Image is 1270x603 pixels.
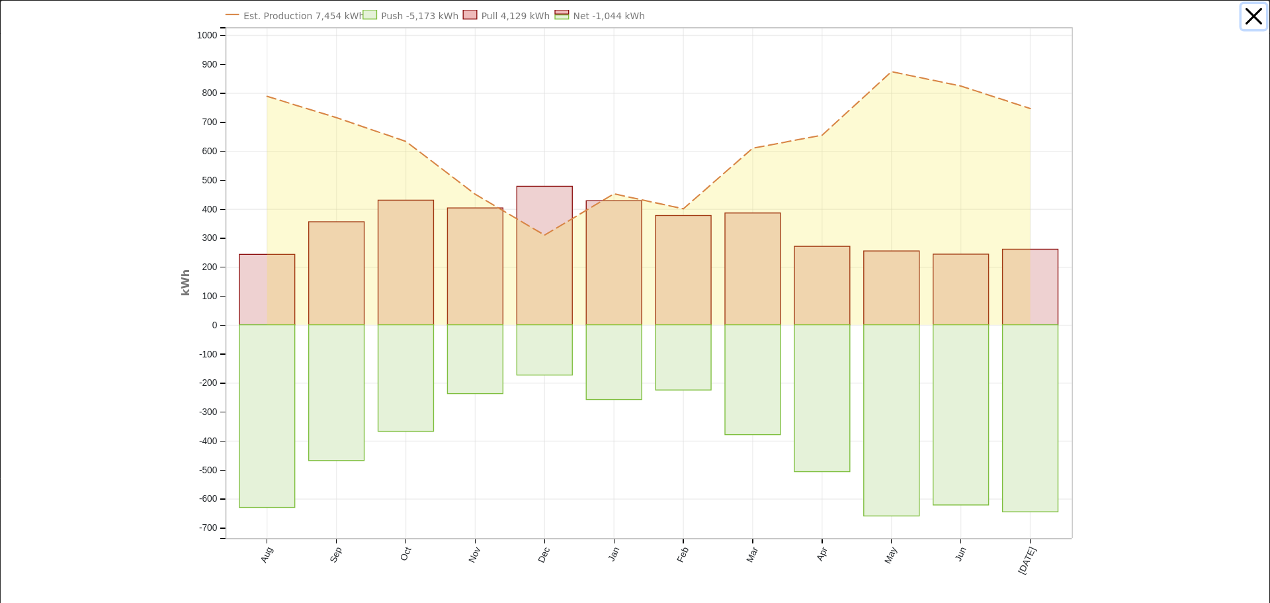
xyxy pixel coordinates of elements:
text: Dec [536,545,552,565]
text: -700 [199,523,218,533]
rect: onclick="" [378,200,434,324]
text: Nov [467,545,483,565]
text: Apr [814,545,829,563]
rect: onclick="" [1002,325,1058,512]
circle: onclick="" [1027,105,1034,113]
rect: onclick="" [448,208,503,324]
text: Pull 4,129 kWh [482,11,550,21]
text: -300 [199,407,218,417]
text: 800 [202,88,218,98]
rect: onclick="" [794,325,850,472]
circle: onclick="" [680,205,687,212]
rect: onclick="" [239,254,295,324]
text: 500 [202,175,218,185]
rect: onclick="" [517,186,572,324]
circle: onclick="" [402,138,409,145]
text: 300 [202,233,218,243]
rect: onclick="" [725,213,781,325]
text: Aug [259,545,275,565]
rect: onclick="" [309,222,364,325]
text: -100 [199,349,218,359]
text: kWh [179,269,192,297]
text: -600 [199,494,218,504]
rect: onclick="" [725,325,781,435]
text: -400 [199,436,218,446]
text: -200 [199,378,218,388]
text: Sep [328,545,344,565]
circle: onclick="" [472,191,479,198]
circle: onclick="" [541,232,548,239]
rect: onclick="" [864,251,919,324]
text: 1000 [197,30,218,40]
text: Jan [606,545,621,563]
rect: onclick="" [309,325,364,461]
text: Feb [675,545,691,564]
text: Oct [398,545,413,563]
text: 400 [202,205,218,214]
text: 0 [212,320,218,330]
circle: onclick="" [611,190,618,197]
text: Push -5,173 kWh [381,11,458,21]
rect: onclick="" [864,325,919,516]
text: Mar [744,545,760,564]
text: May [882,545,899,565]
text: 200 [202,262,218,272]
rect: onclick="" [378,325,434,432]
text: 600 [202,146,218,156]
circle: onclick="" [333,114,340,121]
text: 100 [202,291,218,301]
text: [DATE] [1017,545,1038,576]
text: Est. Production 7,454 kWh [243,11,364,21]
rect: onclick="" [656,325,711,391]
circle: onclick="" [263,93,271,100]
circle: onclick="" [749,144,756,152]
rect: onclick="" [239,325,295,508]
circle: onclick="" [957,83,964,90]
rect: onclick="" [1002,249,1058,324]
circle: onclick="" [818,132,825,139]
rect: onclick="" [586,325,642,400]
circle: onclick="" [888,68,895,75]
rect: onclick="" [656,216,711,325]
rect: onclick="" [517,325,572,375]
text: Jun [953,545,968,563]
rect: onclick="" [933,325,989,505]
text: 900 [202,60,218,70]
text: -500 [199,465,218,475]
rect: onclick="" [586,201,642,324]
text: Net -1,044 kWh [573,11,645,21]
rect: onclick="" [933,254,989,325]
rect: onclick="" [794,246,850,324]
rect: onclick="" [448,325,503,394]
text: 700 [202,117,218,127]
